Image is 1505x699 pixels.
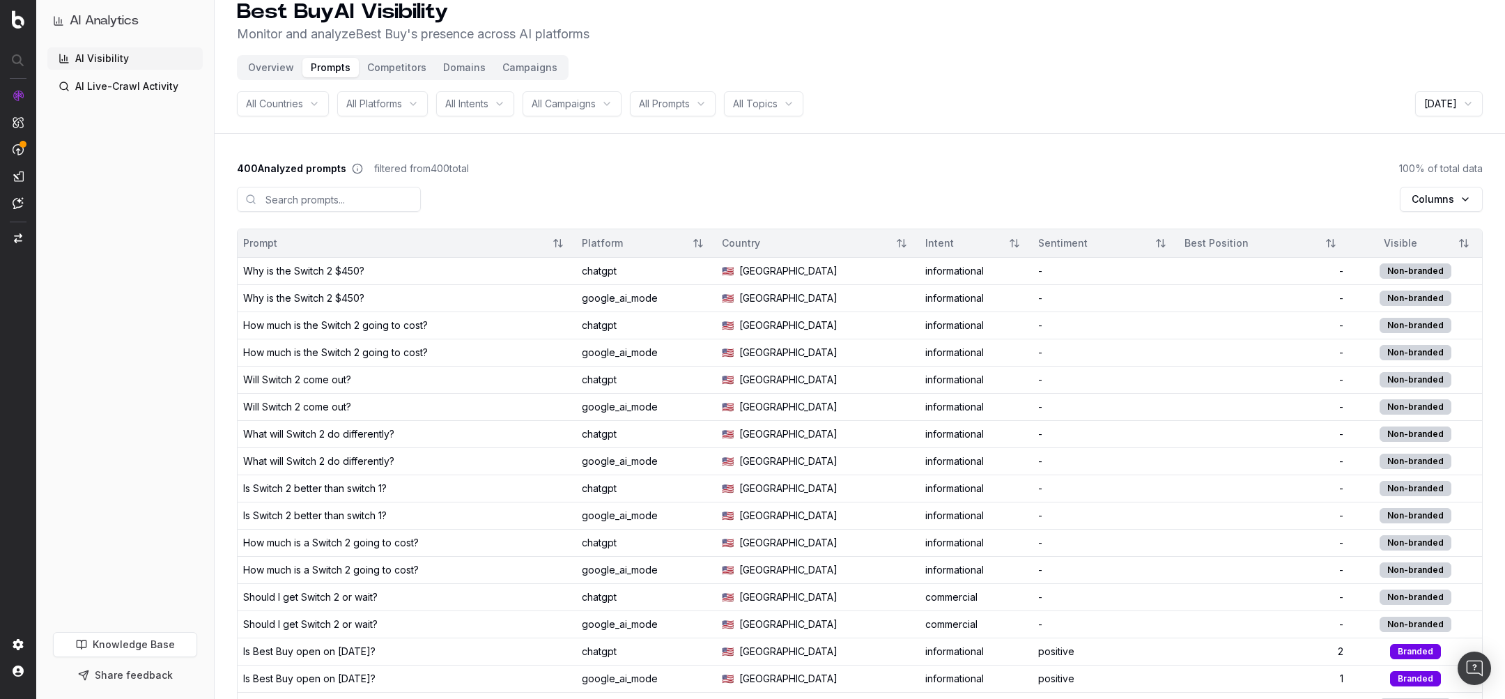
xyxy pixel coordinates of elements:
div: - [1038,617,1173,631]
div: commercial [925,617,1027,631]
span: All Intents [445,97,488,111]
span: All Platforms [346,97,402,111]
span: [GEOGRAPHIC_DATA] [739,509,838,523]
button: AI Analytics [53,11,197,31]
div: informational [925,454,1027,468]
span: 400 Analyzed prompts [237,162,346,176]
div: - [1184,264,1343,278]
a: AI Visibility [47,47,203,70]
button: Domains [435,58,494,77]
button: Columns [1400,187,1483,212]
div: - [1038,291,1173,305]
div: google_ai_mode [582,672,711,686]
div: Non-branded [1380,427,1451,442]
div: Is Switch 2 better than switch 1? [243,509,387,523]
a: Knowledge Base [53,632,197,657]
div: Non-branded [1380,454,1451,469]
img: Analytics [13,90,24,101]
div: - [1038,346,1173,360]
span: [GEOGRAPHIC_DATA] [739,563,838,577]
img: Studio [13,171,24,182]
span: [GEOGRAPHIC_DATA] [739,482,838,496]
h1: AI Analytics [70,11,139,31]
span: [GEOGRAPHIC_DATA] [739,617,838,631]
span: [GEOGRAPHIC_DATA] [739,291,838,305]
span: [GEOGRAPHIC_DATA] [739,536,838,550]
div: Non-branded [1380,535,1451,551]
span: 100 % of total data [1399,162,1483,176]
span: 🇺🇸 [722,509,734,523]
img: Botify logo [12,10,24,29]
span: 🇺🇸 [722,291,734,305]
div: google_ai_mode [582,400,711,414]
span: [GEOGRAPHIC_DATA] [739,264,838,278]
div: Why is the Switch 2 $450? [243,291,364,305]
span: All Topics [733,97,778,111]
div: - [1184,509,1343,523]
a: AI Live-Crawl Activity [47,75,203,98]
div: google_ai_mode [582,617,711,631]
div: How much is the Switch 2 going to cost? [243,346,428,360]
div: Non-branded [1380,263,1451,279]
span: 🇺🇸 [722,536,734,550]
div: - [1184,536,1343,550]
div: chatgpt [582,318,711,332]
div: - [1038,590,1173,604]
span: 🇺🇸 [722,346,734,360]
span: 🇺🇸 [722,590,734,604]
button: Sort [1451,231,1476,256]
div: - [1038,509,1173,523]
div: Platform [582,236,680,250]
div: Non-branded [1380,562,1451,578]
span: [GEOGRAPHIC_DATA] [739,454,838,468]
div: google_ai_mode [582,291,711,305]
div: 1 [1184,672,1343,686]
div: - [1038,427,1173,441]
div: - [1184,291,1343,305]
span: [GEOGRAPHIC_DATA] [739,645,838,659]
div: - [1184,590,1343,604]
div: informational [925,264,1027,278]
img: Switch project [14,233,22,243]
button: Prompts [302,58,359,77]
div: Visible [1354,236,1446,250]
div: - [1184,346,1343,360]
span: filtered from 400 total [374,162,469,176]
div: - [1184,454,1343,468]
div: How much is a Switch 2 going to cost? [243,563,419,577]
span: [GEOGRAPHIC_DATA] [739,373,838,387]
img: Activation [13,144,24,155]
span: 🇺🇸 [722,373,734,387]
div: google_ai_mode [582,563,711,577]
span: All Campaigns [532,97,596,111]
span: [GEOGRAPHIC_DATA] [739,318,838,332]
div: - [1038,536,1173,550]
div: Intent [925,236,996,250]
div: Non-branded [1380,617,1451,632]
div: - [1184,400,1343,414]
div: informational [925,672,1027,686]
div: Non-branded [1380,590,1451,605]
div: Is Switch 2 better than switch 1? [243,482,387,496]
span: 🇺🇸 [722,482,734,496]
span: [GEOGRAPHIC_DATA] [739,400,838,414]
div: Non-branded [1380,291,1451,306]
button: Campaigns [494,58,566,77]
div: Open Intercom Messenger [1458,652,1491,685]
span: 🇺🇸 [722,318,734,332]
span: 🇺🇸 [722,427,734,441]
div: chatgpt [582,264,711,278]
span: 🇺🇸 [722,617,734,631]
div: - [1184,318,1343,332]
div: Sentiment [1038,236,1143,250]
button: Overview [240,58,302,77]
div: Should I get Switch 2 or wait? [243,617,378,631]
span: [GEOGRAPHIC_DATA] [739,346,838,360]
div: Is Best Buy open on [DATE]? [243,672,376,686]
img: Assist [13,197,24,209]
div: - [1184,373,1343,387]
div: chatgpt [582,427,711,441]
div: commercial [925,590,1027,604]
div: chatgpt [582,536,711,550]
span: 🇺🇸 [722,264,734,278]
